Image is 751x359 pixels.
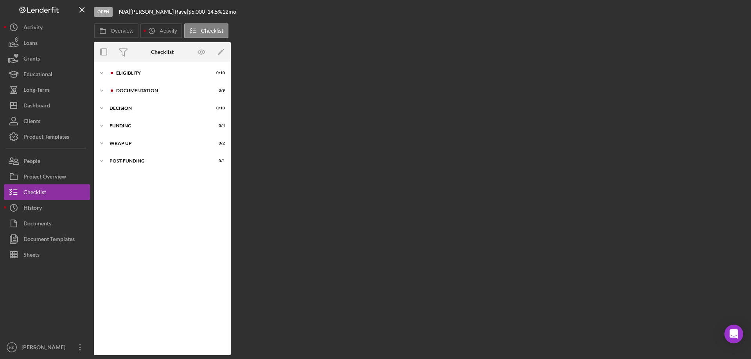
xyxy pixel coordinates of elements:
[23,66,52,84] div: Educational
[23,35,38,53] div: Loans
[20,339,70,357] div: [PERSON_NAME]
[110,141,205,146] div: Wrap up
[211,123,225,128] div: 0 / 4
[211,159,225,163] div: 0 / 1
[4,98,90,113] button: Dashboard
[151,49,174,55] div: Checklist
[724,325,743,343] div: Open Intercom Messenger
[9,345,14,350] text: KS
[4,339,90,355] button: KS[PERSON_NAME]
[4,153,90,169] button: People
[4,66,90,82] button: Educational
[23,98,50,115] div: Dashboard
[140,23,182,38] button: Activity
[4,113,90,129] button: Clients
[116,88,205,93] div: Documentation
[207,9,222,15] div: 14.5 %
[23,82,49,100] div: Long-Term
[23,231,75,249] div: Document Templates
[211,71,225,75] div: 0 / 10
[188,8,205,15] span: $5,000
[23,113,40,131] div: Clients
[23,216,51,233] div: Documents
[23,169,66,186] div: Project Overview
[4,20,90,35] button: Activity
[4,169,90,184] button: Project Overview
[119,8,129,15] b: N/A
[4,51,90,66] button: Grants
[23,247,40,264] div: Sheets
[111,28,133,34] label: Overview
[23,129,69,146] div: Product Templates
[23,200,42,218] div: History
[116,71,205,75] div: Eligiblity
[94,23,138,38] button: Overview
[4,247,90,263] button: Sheets
[184,23,228,38] button: Checklist
[23,20,43,37] div: Activity
[119,9,130,15] div: |
[211,106,225,111] div: 0 / 10
[110,106,205,111] div: Decision
[4,231,90,247] button: Document Templates
[4,184,90,200] button: Checklist
[211,88,225,93] div: 0 / 9
[4,200,90,216] button: History
[4,82,90,98] button: Long-Term
[110,123,205,128] div: Funding
[23,184,46,202] div: Checklist
[23,153,40,171] div: People
[110,159,205,163] div: Post-Funding
[160,28,177,34] label: Activity
[4,35,90,51] button: Loans
[94,7,113,17] div: Open
[4,129,90,145] button: Product Templates
[201,28,223,34] label: Checklist
[211,141,225,146] div: 0 / 2
[23,51,40,68] div: Grants
[4,216,90,231] button: Documents
[130,9,188,15] div: [PERSON_NAME] Rave |
[222,9,236,15] div: 12 mo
